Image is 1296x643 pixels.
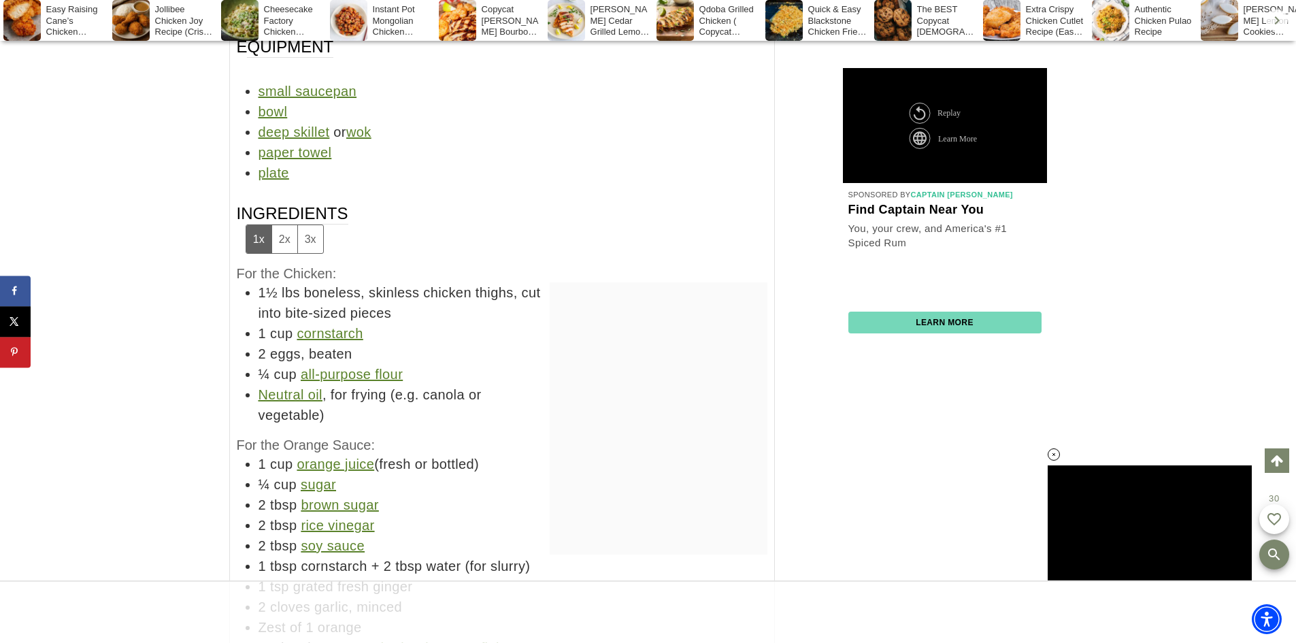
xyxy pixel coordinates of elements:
[301,497,378,512] a: brown sugar
[71,255,114,267] div: Learn more
[848,191,1013,199] a: Sponsored ByCaptain [PERSON_NAME]
[36,247,47,254] div: 1286
[259,145,332,160] a: paper towel
[270,538,297,553] span: tbsp
[301,367,403,382] a: all-purpose flour
[301,538,365,553] a: soy sauce
[282,285,300,300] span: lbs
[301,477,336,492] a: sugar
[346,125,371,139] a: wok
[176,1,197,19] img: Walmart
[401,582,896,643] iframe: Advertisement
[3,255,46,267] div: Learn more
[259,457,267,472] span: 1
[104,247,110,254] div: 64
[190,1,203,11] img: OBA_TRANS.png
[259,326,267,341] span: 1
[237,266,337,281] span: For the Chicken:
[13,144,216,160] span: Click Here for More Information
[237,36,334,58] span: Equipment
[3,141,68,206] img: La Roche-Posay Pure Retinol Face Serum with Vitamin B3, 1.0 fl oz
[1252,604,1282,634] div: Accessibility Menu
[848,221,1042,250] a: You, your crew, and America's #1 Spiced Rum
[271,225,297,253] button: Adjust servings by 2x
[76,258,80,265] span: +
[95,210,112,218] div: $99.99
[259,165,289,180] a: plate
[297,225,323,253] button: Adjust servings by 3x
[259,346,267,361] span: 2
[274,367,297,382] span: cup
[550,282,767,487] iframe: Advertisement
[270,326,293,341] span: cup
[237,438,375,452] span: For the Orange Sauce:
[139,210,162,218] div: $58.00
[172,247,178,254] div: 28
[139,218,204,244] div: TULA [MEDICAL_DATA] 24-7 Moisture Hydrating Day & Night Cream - Fragrance Free, 1.5 oz
[259,497,267,512] span: 2
[270,346,352,361] span: eggs, beaten
[3,210,45,218] div: $39.99
[910,191,1012,199] span: Captain [PERSON_NAME]
[259,84,357,99] a: small saucepan
[71,141,136,206] img: Kate Somerville Goat Milk Moisturizing Cream, 1.7 Fl Oz
[259,538,267,553] span: 2
[71,210,112,218] div: $84.00
[259,518,267,533] span: 2
[848,203,1042,218] a: Find Captain Near You
[144,258,148,265] span: +
[909,124,981,149] img: svg+xml;base64,PHN2ZyB3aWR0aD0iMTA2IiBoZWlnaHQ9IjMyIiB4bWxucz0iaHR0cDovL3d3dy53My5vcmcvMjAwMC9zdm...
[293,579,412,594] span: grated fresh ginger
[259,125,330,139] a: deep skillet
[68,141,136,267] a: Kate Somerville Goat Milk Moisturizing Cream, 1.7 Fl Oz $84.00$99.99 [PERSON_NAME] Goat Milk Mois...
[5,178,21,185] span: Ad by
[71,218,136,244] div: [PERSON_NAME] Goat Milk Moisturizing Cream, 1.7 Fl Oz
[139,141,204,206] img: TULA Skin Care 24-7 Moisture Hydrating Day & Night Cream - Fragrance Free, 1.5 oz
[136,141,204,267] a: TULA Skin Care 24-7 Moisture Hydrating Day & Night Cream - Fragrance Free, 1.5 oz $58.00 TULA [ME...
[23,178,48,185] span: Sponsor
[270,579,289,594] span: tsp
[25,210,45,218] div: $44.97
[259,387,322,402] a: Neutral oil
[297,457,479,472] span: (fresh or bottled)
[297,326,363,341] a: cornstarch
[259,367,270,382] span: ¼
[274,477,297,492] span: cup
[259,285,541,320] span: boneless, skinless chicken thighs, cut into bite-sized pieces
[237,203,348,254] span: Ingredients
[301,518,374,533] a: rice vinegar
[270,518,297,533] span: tbsp
[259,579,267,594] span: 1
[139,255,182,267] div: Learn more
[333,125,371,139] span: or
[259,104,288,119] a: bowl
[8,258,12,265] span: +
[270,559,297,574] span: tbsp
[259,559,267,574] span: 1
[259,387,482,423] span: , for frying (e.g. canola or vegetable)
[259,477,270,492] span: ¼
[916,318,974,327] a: Learn more
[909,102,963,124] img: svg+xml;base64,PHN2ZyB3aWR0aD0iNzkiIGhlaWdodD0iMzIiIHhtbG5zPSJodHRwOi8vd3d3LnczLm9yZy8yMDAwL3N2Zy...
[7,1,56,19] img: Walmart
[246,225,271,253] button: Adjust servings by 1x
[178,173,215,181] span: See More
[3,218,68,244] div: [PERSON_NAME]-Posay Pure [MEDICAL_DATA] Face Serum with [MEDICAL_DATA], 1.0 fl oz
[301,559,530,574] span: cornstarch + 2 tbsp water (for slurry)
[297,457,374,472] a: orange juice
[270,457,293,472] span: cup
[270,497,297,512] span: tbsp
[259,285,278,300] span: 1½
[1265,448,1289,473] a: Scroll to top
